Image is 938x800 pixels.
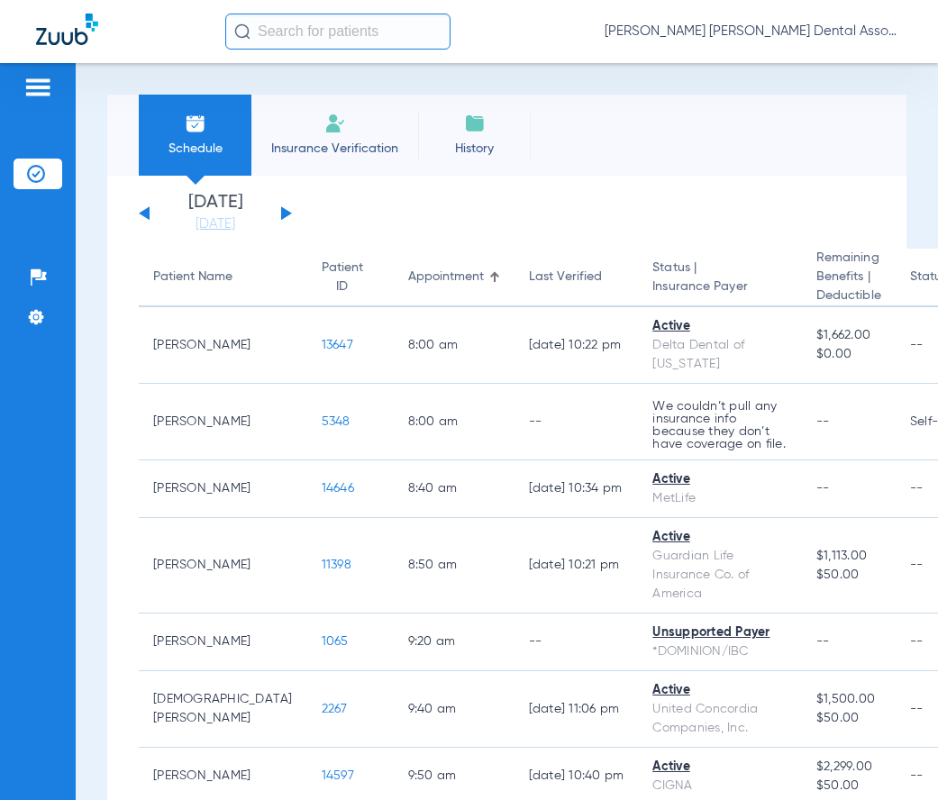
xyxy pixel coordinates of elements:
td: 9:40 AM [394,671,515,748]
div: Active [652,758,788,777]
th: Remaining Benefits | [802,249,896,307]
td: 9:20 AM [394,614,515,671]
div: Delta Dental of [US_STATE] [652,336,788,374]
img: Schedule [185,113,206,134]
div: CIGNA [652,777,788,795]
th: Status | [638,249,802,307]
span: $1,662.00 [816,326,881,345]
span: Insurance Verification [265,140,405,158]
div: Active [652,528,788,547]
img: Zuub Logo [36,14,98,45]
div: MetLife [652,489,788,508]
span: 2267 [322,703,348,715]
span: 14597 [322,769,354,782]
td: [DEMOGRAPHIC_DATA][PERSON_NAME] [139,671,307,748]
span: $50.00 [816,709,881,728]
li: [DATE] [161,194,269,233]
div: Last Verified [529,268,602,286]
div: Active [652,470,788,489]
span: $1,500.00 [816,690,881,709]
span: $1,113.00 [816,547,881,566]
td: [PERSON_NAME] [139,518,307,614]
span: 1065 [322,635,349,648]
span: $50.00 [816,566,881,585]
td: [DATE] 10:22 PM [515,307,639,384]
td: [PERSON_NAME] [139,614,307,671]
div: Active [652,681,788,700]
td: 8:50 AM [394,518,515,614]
span: $2,299.00 [816,758,881,777]
div: Patient ID [322,259,379,296]
div: Unsupported Payer [652,623,788,642]
td: [DATE] 10:21 PM [515,518,639,614]
span: -- [816,482,830,495]
td: -- [515,384,639,460]
iframe: Chat Widget [848,714,938,800]
img: hamburger-icon [23,77,52,98]
div: Patient Name [153,268,293,286]
div: Active [652,317,788,336]
span: $0.00 [816,345,881,364]
p: We couldn’t pull any insurance info because they don’t have coverage on file. [652,400,788,450]
td: 8:00 AM [394,384,515,460]
span: 11398 [322,559,351,571]
td: [DATE] 11:06 PM [515,671,639,748]
img: Search Icon [234,23,250,40]
span: -- [816,415,830,428]
span: 5348 [322,415,351,428]
a: [DATE] [161,215,269,233]
span: -- [816,635,830,648]
span: History [432,140,517,158]
span: Insurance Payer [652,277,788,296]
span: 13647 [322,339,353,351]
img: History [464,113,486,134]
input: Search for patients [225,14,451,50]
span: Schedule [152,140,238,158]
img: Manual Insurance Verification [324,113,346,134]
div: Patient Name [153,268,232,286]
td: [PERSON_NAME] [139,460,307,518]
span: Deductible [816,286,881,305]
div: Guardian Life Insurance Co. of America [652,547,788,604]
span: 14646 [322,482,354,495]
div: Last Verified [529,268,624,286]
td: [PERSON_NAME] [139,384,307,460]
td: -- [515,614,639,671]
div: Appointment [408,268,500,286]
td: 8:40 AM [394,460,515,518]
div: Patient ID [322,259,363,296]
span: [PERSON_NAME] [PERSON_NAME] Dental Associates [605,23,902,41]
div: Appointment [408,268,484,286]
td: 8:00 AM [394,307,515,384]
td: [PERSON_NAME] [139,307,307,384]
td: [DATE] 10:34 PM [515,460,639,518]
span: $50.00 [816,777,881,795]
div: *DOMINION/IBC [652,642,788,661]
div: United Concordia Companies, Inc. [652,700,788,738]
